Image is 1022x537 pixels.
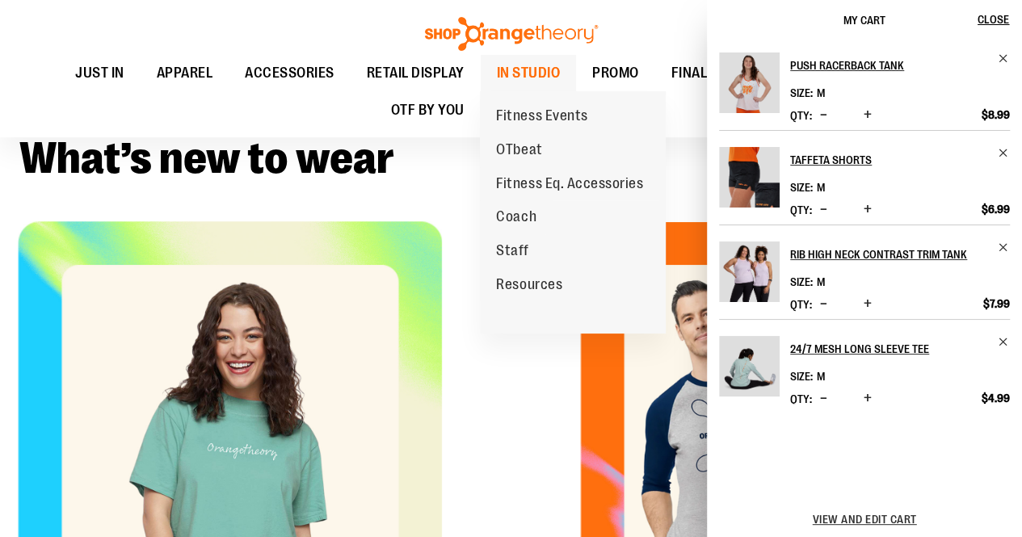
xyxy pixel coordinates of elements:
label: Qty [790,109,812,122]
img: Push Racerback Tank [719,52,780,113]
button: Increase product quantity [860,107,876,124]
li: Product [719,52,1010,130]
a: Taffeta Shorts [719,147,780,218]
a: Coach [480,200,553,234]
a: ACCESSORIES [229,55,351,92]
label: Qty [790,298,812,311]
a: FINAL PUSH SALE [655,55,797,92]
img: Taffeta Shorts [719,147,780,208]
span: APPAREL [157,55,213,91]
a: IN STUDIO [481,55,577,92]
h2: What’s new to wear [19,136,1003,181]
a: Push Racerback Tank [790,52,1010,78]
span: Coach [496,208,536,229]
span: M [817,275,825,288]
a: Remove item [998,52,1010,65]
a: Taffeta Shorts [790,147,1010,173]
ul: IN STUDIO [480,91,666,334]
button: Decrease product quantity [816,296,831,313]
span: ACCESSORIES [245,55,334,91]
span: JUST IN [75,55,124,91]
a: OTF BY YOU [375,92,481,129]
img: 24/7 Mesh Long Sleeve Tee [719,336,780,396]
span: Close [978,13,1009,26]
span: PROMO [592,55,639,91]
button: Decrease product quantity [816,202,831,218]
a: Remove item [998,336,1010,348]
a: Remove item [998,147,1010,159]
li: Product [719,130,1010,224]
h2: Taffeta Shorts [790,147,988,173]
a: Resources [480,268,578,302]
a: 24/7 Mesh Long Sleeve Tee [719,336,780,407]
span: RETAIL DISPLAY [367,55,465,91]
span: OTF BY YOU [391,92,465,128]
h2: Rib High Neck Contrast Trim Tank [790,241,988,267]
button: Increase product quantity [860,296,876,313]
button: Increase product quantity [860,202,876,218]
img: Rib High Neck Contrast Trim Tank [719,241,780,302]
span: Fitness Events [496,107,587,128]
span: M [817,181,825,194]
a: OTbeat [480,133,558,167]
a: Remove item [998,241,1010,254]
img: Shop Orangetheory [423,17,600,51]
dt: Size [790,275,813,288]
span: Staff [496,242,529,262]
a: Rib High Neck Contrast Trim Tank [790,241,1010,267]
span: $8.99 [982,107,1010,122]
label: Qty [790,203,812,216]
a: PROMO [576,55,655,92]
h2: 24/7 Mesh Long Sleeve Tee [790,336,988,362]
label: Qty [790,392,812,405]
a: Fitness Eq. Accessories [480,167,659,201]
button: Decrease product quantity [816,391,831,407]
span: IN STUDIO [497,55,561,91]
button: Increase product quantity [860,391,876,407]
dt: Size [790,370,813,383]
li: Product [719,319,1010,413]
a: Push Racerback Tank [719,52,780,124]
span: M [817,370,825,383]
a: RETAIL DISPLAY [351,55,481,92]
a: View and edit cart [813,513,917,526]
span: FINAL PUSH SALE [671,55,780,91]
a: APPAREL [141,55,229,92]
a: Rib High Neck Contrast Trim Tank [719,241,780,313]
span: OTbeat [496,141,542,162]
span: $7.99 [983,296,1010,311]
a: Staff [480,234,545,268]
span: $4.99 [982,391,1010,405]
a: 24/7 Mesh Long Sleeve Tee [790,336,1010,362]
h2: Push Racerback Tank [790,52,988,78]
dt: Size [790,86,813,99]
dt: Size [790,181,813,194]
li: Product [719,224,1010,319]
span: Resources [496,276,562,296]
a: JUST IN [59,55,141,92]
a: Fitness Events [480,99,604,133]
span: M [817,86,825,99]
span: Fitness Eq. Accessories [496,175,643,195]
span: My Cart [843,14,885,27]
button: Decrease product quantity [816,107,831,124]
span: $6.99 [982,202,1010,216]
